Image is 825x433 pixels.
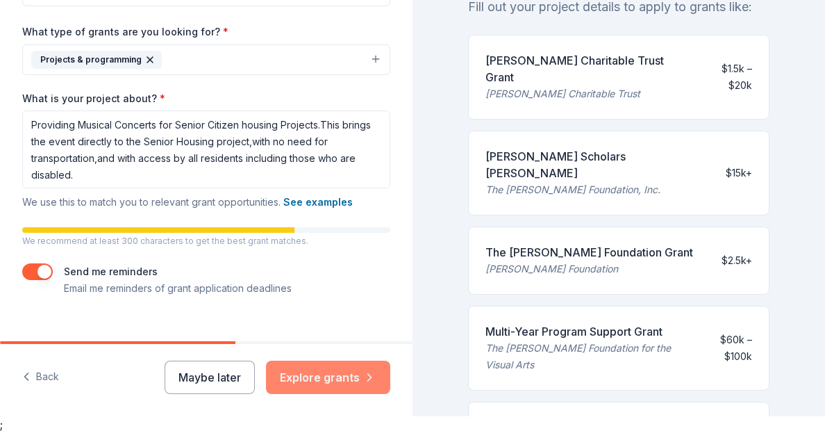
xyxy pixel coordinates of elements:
label: What is your project about? [22,92,165,106]
label: Send me reminders [64,265,158,277]
div: $60k – $100k [699,332,752,365]
button: Maybe later [165,361,255,394]
div: $1.5k – $20k [697,60,752,94]
div: [PERSON_NAME] Charitable Trust Grant [485,52,686,85]
textarea: Providing Musical Concerts for Senior Citizen housing Projects.This brings the event directly to ... [22,111,390,188]
button: See examples [283,194,353,211]
div: The [PERSON_NAME] Foundation for the Visual Arts [485,340,687,373]
div: [PERSON_NAME] Foundation [485,261,693,277]
button: Projects & programming [22,44,390,75]
div: [PERSON_NAME] Charitable Trust [485,85,686,102]
p: We recommend at least 300 characters to get the best grant matches. [22,236,390,247]
button: Back [22,363,59,392]
div: The [PERSON_NAME] Foundation Grant [485,244,693,261]
p: Email me reminders of grant application deadlines [64,280,292,297]
label: What type of grants are you looking for? [22,25,228,39]
span: We use this to match you to relevant grant opportunities. [22,196,353,208]
div: $15k+ [726,165,752,181]
div: Projects & programming [31,51,162,69]
button: Explore grants [266,361,390,394]
div: Multi-Year Program Support Grant [485,323,687,340]
div: The [PERSON_NAME] Foundation, Inc. [485,181,715,198]
div: $2.5k+ [722,252,752,269]
div: [PERSON_NAME] Scholars [PERSON_NAME] [485,148,715,181]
